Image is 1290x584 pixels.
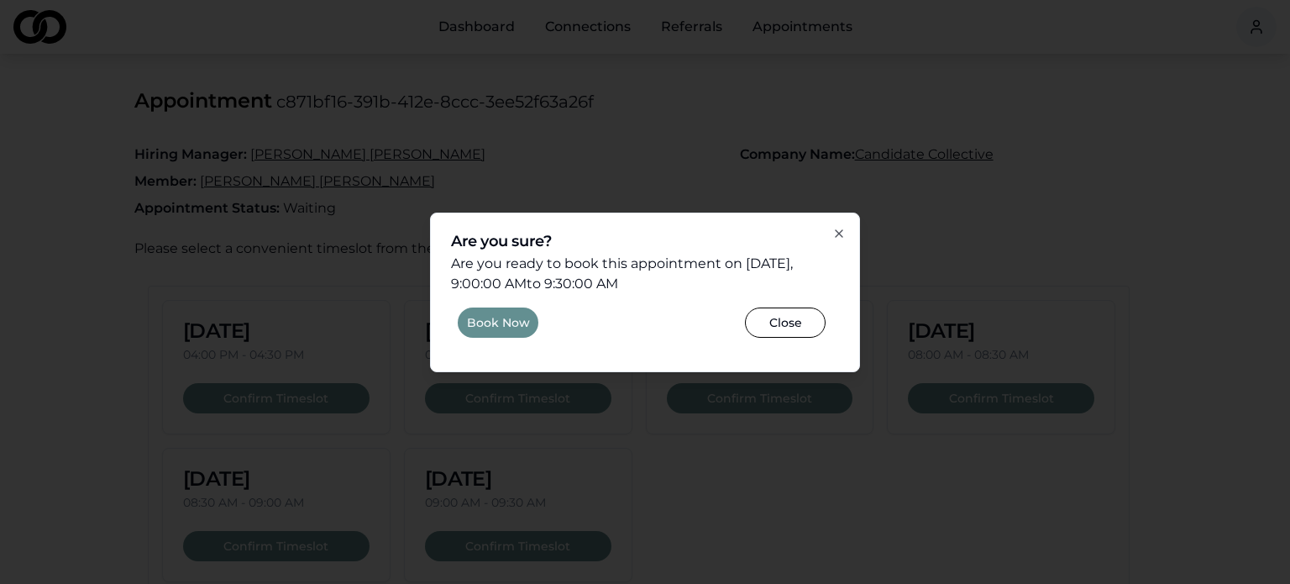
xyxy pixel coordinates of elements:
[451,254,839,294] p: Are you ready to book this appointment on [DATE] , 9:00:00 AM to 9:30:00 AM
[458,308,538,345] button: Book Now
[458,308,538,338] button: Book Now
[745,308,826,338] button: Close
[451,234,839,249] h2: Are you sure?
[745,308,832,345] button: Close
